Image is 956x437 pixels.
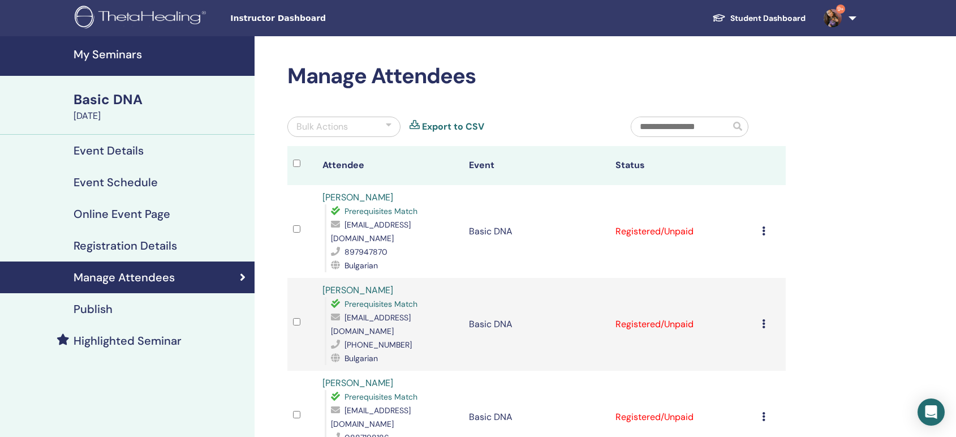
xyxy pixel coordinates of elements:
[422,120,484,134] a: Export to CSV
[322,377,393,389] a: [PERSON_NAME]
[836,5,845,14] span: 9+
[344,247,387,257] span: 897947870
[824,9,842,27] img: default.jpg
[344,353,378,363] span: Bulgarian
[703,8,815,29] a: Student Dashboard
[296,120,348,134] div: Bulk Actions
[317,146,463,185] th: Attendee
[74,334,182,348] h4: Highlighted Seminar
[331,220,411,243] span: [EMAIL_ADDRESS][DOMAIN_NAME]
[322,191,393,203] a: [PERSON_NAME]
[463,185,610,278] td: Basic DNA
[463,278,610,371] td: Basic DNA
[74,90,248,109] div: Basic DNA
[74,239,177,252] h4: Registration Details
[331,312,411,336] span: [EMAIL_ADDRESS][DOMAIN_NAME]
[75,6,210,31] img: logo.png
[287,63,786,89] h2: Manage Attendees
[74,175,158,189] h4: Event Schedule
[67,90,255,123] a: Basic DNA[DATE]
[712,13,726,23] img: graduation-cap-white.svg
[74,144,144,157] h4: Event Details
[344,299,417,309] span: Prerequisites Match
[74,207,170,221] h4: Online Event Page
[74,271,175,284] h4: Manage Attendees
[74,302,113,316] h4: Publish
[322,284,393,296] a: [PERSON_NAME]
[344,392,417,402] span: Prerequisites Match
[344,340,412,350] span: [PHONE_NUMBER]
[344,206,417,216] span: Prerequisites Match
[230,12,400,24] span: Instructor Dashboard
[331,405,411,429] span: [EMAIL_ADDRESS][DOMAIN_NAME]
[463,146,610,185] th: Event
[918,399,945,426] div: Open Intercom Messenger
[610,146,756,185] th: Status
[344,260,378,271] span: Bulgarian
[74,109,248,123] div: [DATE]
[74,48,248,61] h4: My Seminars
